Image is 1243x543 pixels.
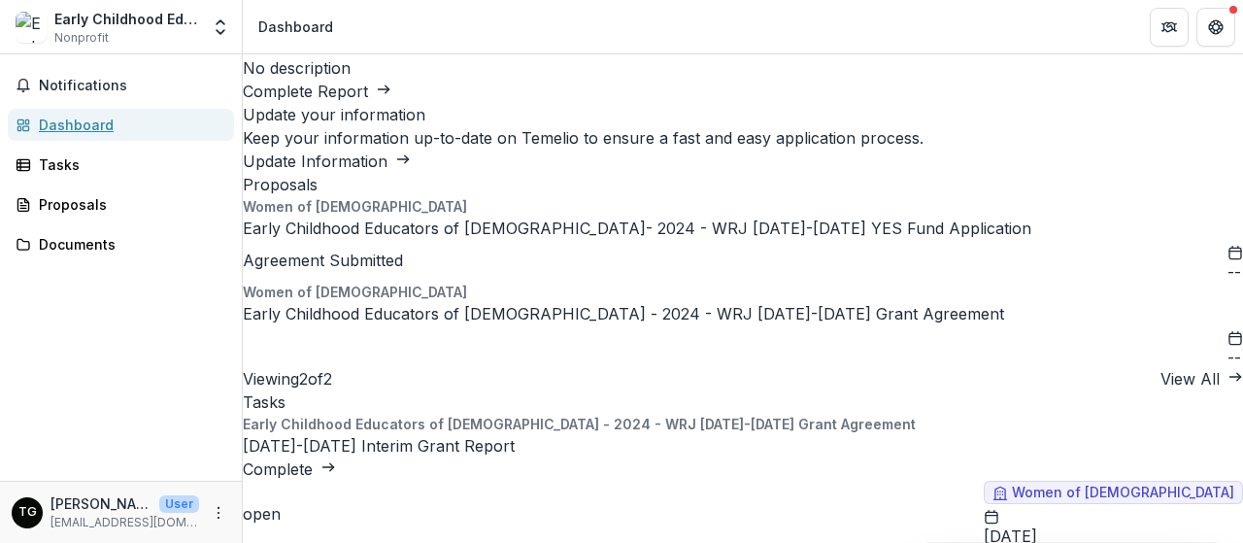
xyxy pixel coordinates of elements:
[39,194,218,215] div: Proposals
[8,228,234,260] a: Documents
[243,459,336,479] a: Complete
[50,514,199,531] p: [EMAIL_ADDRESS][DOMAIN_NAME]
[243,219,1031,238] a: Early Childhood Educators of [DEMOGRAPHIC_DATA]- 2024 - WRJ [DATE]-[DATE] YES Fund Application
[39,154,218,175] div: Tasks
[1150,8,1189,47] button: Partners
[18,506,37,519] div: Tricia Ginis
[54,9,199,29] div: Early Childhood Educators of [DEMOGRAPHIC_DATA]
[243,367,332,390] p: Viewing 2 of 2
[8,70,234,101] button: Notifications
[243,152,411,171] a: Update Information
[243,173,1243,196] h2: Proposals
[39,115,218,135] div: Dashboard
[39,234,218,255] div: Documents
[243,126,1243,150] h3: Keep your information up-to-date on Temelio to ensure a fast and easy application process.
[243,304,1004,323] a: Early Childhood Educators of [DEMOGRAPHIC_DATA] - 2024 - WRJ [DATE]-[DATE] Grant Agreement
[1227,349,1243,367] span: --
[243,390,1243,414] h2: Tasks
[243,56,1243,80] p: No description
[243,436,515,456] a: [DATE]-[DATE] Interim Grant Report
[1160,367,1243,390] a: View All
[243,282,1243,302] p: Women of [DEMOGRAPHIC_DATA]
[50,493,151,514] p: [PERSON_NAME]
[251,13,341,41] nav: breadcrumb
[16,12,47,43] img: Early Childhood Educators of Reform Judaism
[243,196,1243,217] p: Women of [DEMOGRAPHIC_DATA]
[1012,485,1234,501] span: Women of [DEMOGRAPHIC_DATA]
[8,188,234,221] a: Proposals
[54,29,109,47] span: Nonprofit
[207,501,230,525] button: More
[39,78,226,94] span: Notifications
[207,8,234,47] button: Open entity switcher
[1227,263,1243,282] span: --
[258,17,333,37] div: Dashboard
[243,504,281,524] span: open
[243,82,391,101] a: Complete Report
[8,149,234,181] a: Tasks
[159,495,199,513] p: User
[243,103,1243,126] h2: Update your information
[1196,8,1235,47] button: Get Help
[8,109,234,141] a: Dashboard
[243,252,403,270] span: Agreement Submitted
[243,414,1243,434] p: Early Childhood Educators of [DEMOGRAPHIC_DATA] - 2024 - WRJ [DATE]-[DATE] Grant Agreement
